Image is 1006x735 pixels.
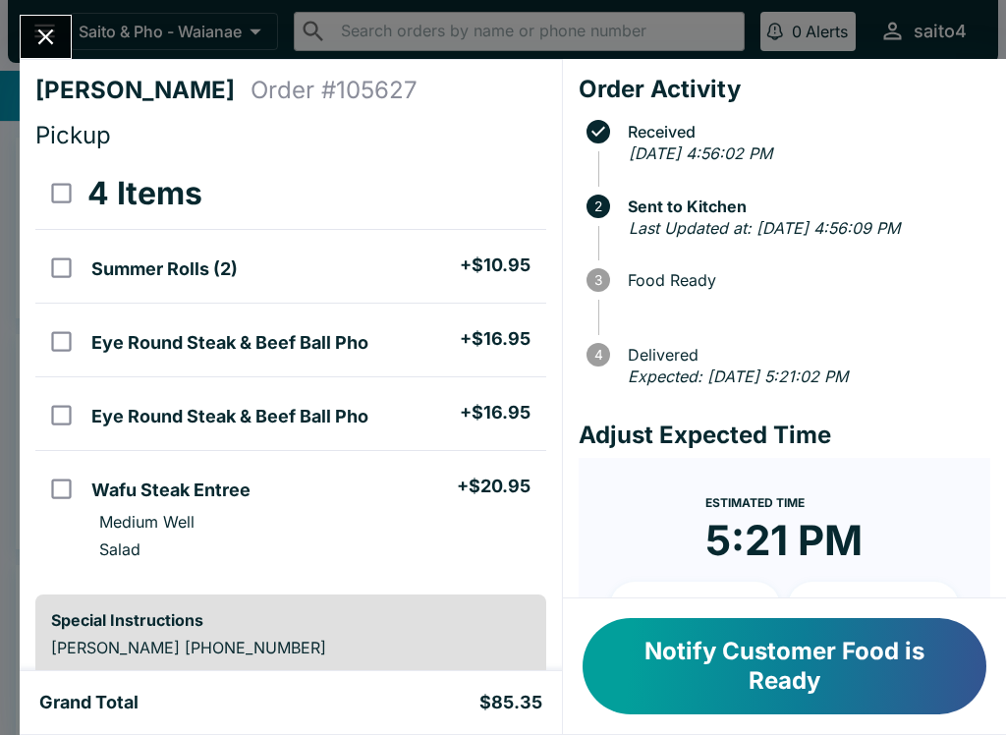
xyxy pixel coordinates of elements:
[87,174,202,213] h3: 4 Items
[618,271,990,289] span: Food Ready
[39,691,139,714] h5: Grand Total
[91,331,368,355] h5: Eye Round Steak & Beef Ball Pho
[460,327,531,351] h5: + $16.95
[618,346,990,364] span: Delivered
[91,257,238,281] h5: Summer Rolls (2)
[618,123,990,141] span: Received
[35,76,251,105] h4: [PERSON_NAME]
[629,143,772,163] em: [DATE] 4:56:02 PM
[610,582,781,631] button: + 10
[99,539,140,559] p: Salad
[460,254,531,277] h5: + $10.95
[251,76,418,105] h4: Order # 105627
[460,401,531,424] h5: + $16.95
[629,218,900,238] em: Last Updated at: [DATE] 4:56:09 PM
[35,158,546,579] table: orders table
[705,515,863,566] time: 5:21 PM
[21,16,71,58] button: Close
[705,495,805,510] span: Estimated Time
[91,479,251,502] h5: Wafu Steak Entree
[583,618,986,714] button: Notify Customer Food is Ready
[91,405,368,428] h5: Eye Round Steak & Beef Ball Pho
[579,421,990,450] h4: Adjust Expected Time
[479,691,542,714] h5: $85.35
[594,272,602,288] text: 3
[594,198,602,214] text: 2
[628,367,848,386] em: Expected: [DATE] 5:21:02 PM
[51,638,531,657] p: [PERSON_NAME] [PHONE_NUMBER]
[618,198,990,215] span: Sent to Kitchen
[788,582,959,631] button: + 20
[457,475,531,498] h5: + $20.95
[579,75,990,104] h4: Order Activity
[35,121,111,149] span: Pickup
[99,512,195,532] p: Medium Well
[51,610,531,630] h6: Special Instructions
[593,347,602,363] text: 4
